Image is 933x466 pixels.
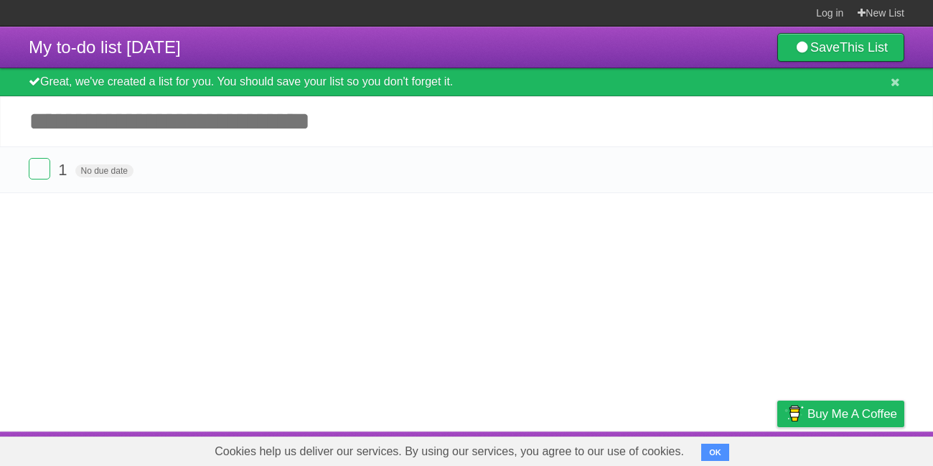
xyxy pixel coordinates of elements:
[840,40,888,55] b: This List
[634,435,692,462] a: Developers
[777,33,904,62] a: SaveThis List
[777,401,904,427] a: Buy me a coffee
[29,158,50,180] label: Done
[200,437,698,466] span: Cookies help us deliver our services. By using our services, you agree to our use of cookies.
[710,435,741,462] a: Terms
[586,435,616,462] a: About
[784,401,804,426] img: Buy me a coffee
[759,435,796,462] a: Privacy
[814,435,904,462] a: Suggest a feature
[29,37,181,57] span: My to-do list [DATE]
[701,444,729,461] button: OK
[75,164,133,177] span: No due date
[807,401,897,427] span: Buy me a coffee
[58,161,70,179] span: 1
